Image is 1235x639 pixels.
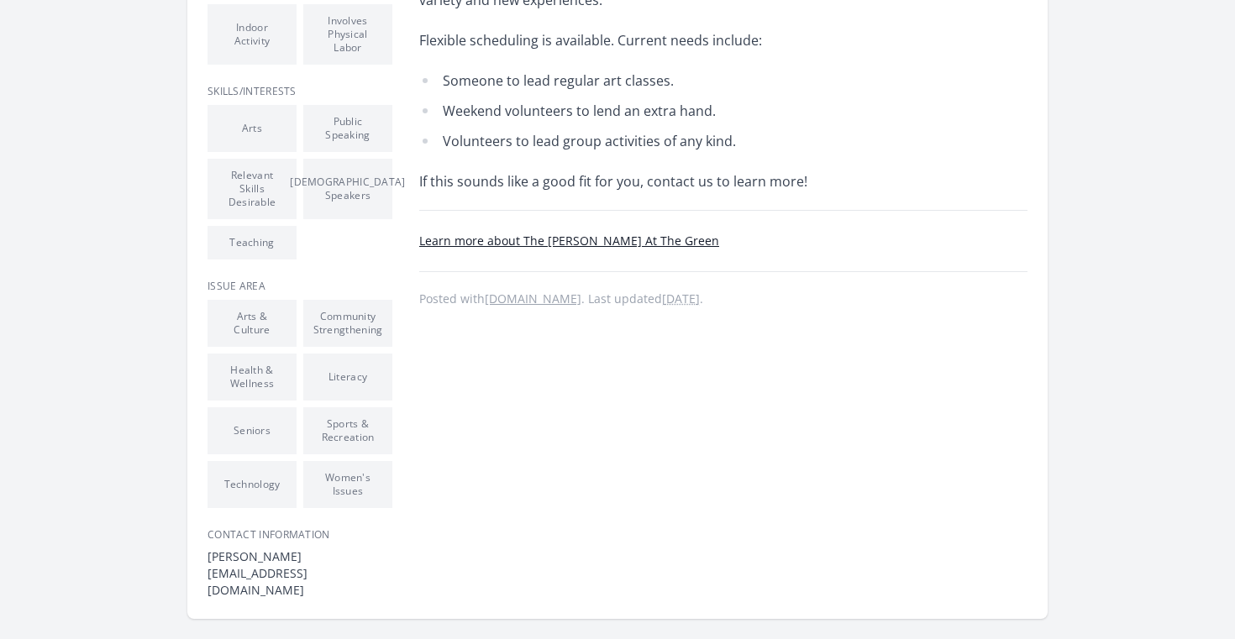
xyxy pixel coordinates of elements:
li: Sports & Recreation [303,407,392,454]
li: Relevant Skills Desirable [208,159,297,219]
li: [DEMOGRAPHIC_DATA] Speakers [303,159,392,219]
h3: Issue area [208,280,392,293]
li: Public Speaking [303,105,392,152]
p: If this sounds like a good fit for you, contact us to learn more! [419,170,911,193]
h3: Contact Information [208,528,392,542]
a: Learn more about The [PERSON_NAME] At The Green [419,233,719,249]
li: Teaching [208,226,297,259]
li: Technology [208,461,297,508]
li: Seniors [208,407,297,454]
li: Women's Issues [303,461,392,508]
li: Indoor Activity [208,4,297,65]
li: Someone to lead regular art classes. [419,69,911,92]
h3: Skills/Interests [208,85,392,98]
p: Flexible scheduling is available. Current needs include: [419,29,911,52]
li: Volunteers to lead group activities of any kind. [419,129,911,153]
li: Community Strengthening [303,300,392,347]
dt: [PERSON_NAME] [208,548,392,565]
li: Arts [208,105,297,152]
abbr: Wed, Jul 2, 2025 2:58 PM [662,291,700,306]
li: Arts & Culture [208,300,297,347]
a: [DOMAIN_NAME] [485,291,581,306]
dd: [EMAIL_ADDRESS][DOMAIN_NAME] [208,565,392,599]
li: Literacy [303,354,392,401]
li: Involves Physical Labor [303,4,392,65]
li: Weekend volunteers to lend an extra hand. [419,99,911,123]
p: Posted with . Last updated . [419,292,1027,306]
li: Health & Wellness [208,354,297,401]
